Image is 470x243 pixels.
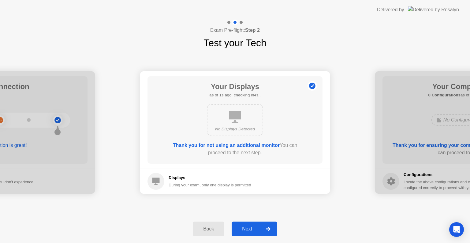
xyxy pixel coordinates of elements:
div: No Displays Detected [212,126,258,132]
div: Back [195,226,222,232]
h5: as of 1s ago, checking in4s.. [209,92,260,98]
b: Thank you for not using an additional monitor [173,143,280,148]
div: Delivered by [377,6,404,13]
b: Step 2 [245,28,260,33]
h1: Test your Tech [203,36,267,50]
div: Open Intercom Messenger [449,222,464,237]
h5: Displays [169,175,251,181]
div: Next [233,226,261,232]
h4: Exam Pre-flight: [210,27,260,34]
img: Delivered by Rosalyn [408,6,459,13]
div: During your exam, only one display is permitted [169,182,251,188]
h1: Your Displays [209,81,260,92]
button: Next [232,222,277,236]
button: Back [193,222,224,236]
div: You can proceed to the next step. [165,142,305,156]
